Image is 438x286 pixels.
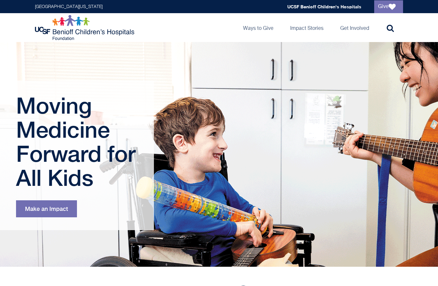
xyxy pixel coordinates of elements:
a: Ways to Give [238,13,279,42]
img: Logo for UCSF Benioff Children's Hospitals Foundation [35,15,136,40]
a: UCSF Benioff Children's Hospitals [287,4,361,9]
a: Give [374,0,403,13]
a: Make an Impact [16,200,77,217]
h1: Moving Medicine Forward for All Kids [16,93,139,190]
a: Impact Stories [285,13,329,42]
a: [GEOGRAPHIC_DATA][US_STATE] [35,4,103,9]
a: Get Involved [335,13,374,42]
